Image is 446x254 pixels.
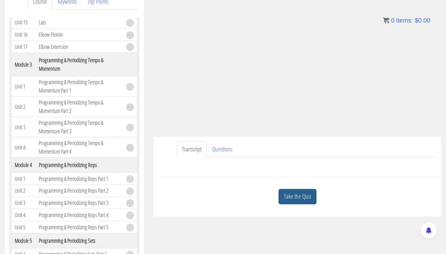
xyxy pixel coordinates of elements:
td: Programming & Periodizing Reps Part 5 [36,221,123,233]
a: 0 items: $0.00 [383,17,430,24]
th: Module 4 [12,158,36,173]
td: Unit 3 [12,197,36,209]
span: $ [415,17,418,24]
td: Unit 2 [12,97,36,117]
td: Programming & Periodizing Tempo & Momentum Part 2 [36,97,123,117]
a: Transcript [177,141,207,157]
td: Unit 3 [12,117,36,137]
span: items: [396,17,413,24]
td: Programming & Periodizing Tempo & Momentum Part 4 [36,137,123,158]
td: Programming & Periodizing Reps Part 4 [36,209,123,221]
td: Programming & Periodizing Tempo & Momentum Part 1 [36,76,123,97]
td: Elbow Flexion [36,28,123,41]
td: Unit 17 [12,41,36,53]
td: Programming & Periodizing Reps Part 1 [36,173,123,185]
td: Programming & Periodizing Reps Part 3 [36,197,123,209]
td: Lats [36,17,123,29]
th: Programming & Periodizing Sets [36,233,123,248]
td: Programming & Periodizing Tempo & Momentum Part 3 [36,117,123,137]
bdi: 0.00 [415,17,430,24]
a: Questions [207,141,237,157]
td: Programming & Periodizing Reps Part 2 [36,185,123,197]
th: Programming & Periodizing Reps [36,158,123,173]
td: Unit 15 [12,17,36,29]
td: Unit 4 [12,209,36,221]
th: Module 5 [12,233,36,248]
th: Programming & Periodizing Tempo & Momentum [36,53,123,76]
td: Unit 4 [12,137,36,158]
td: Unit 16 [12,28,36,41]
a: Take the Quiz [279,189,316,204]
img: icon11.png [383,17,389,23]
td: Unit 2 [12,185,36,197]
td: Unit 1 [12,173,36,185]
td: Unit 1 [12,76,36,97]
th: Module 3 [12,53,36,76]
td: Elbow Extension [36,41,123,53]
span: 0 [391,17,394,24]
td: Unit 5 [12,221,36,233]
